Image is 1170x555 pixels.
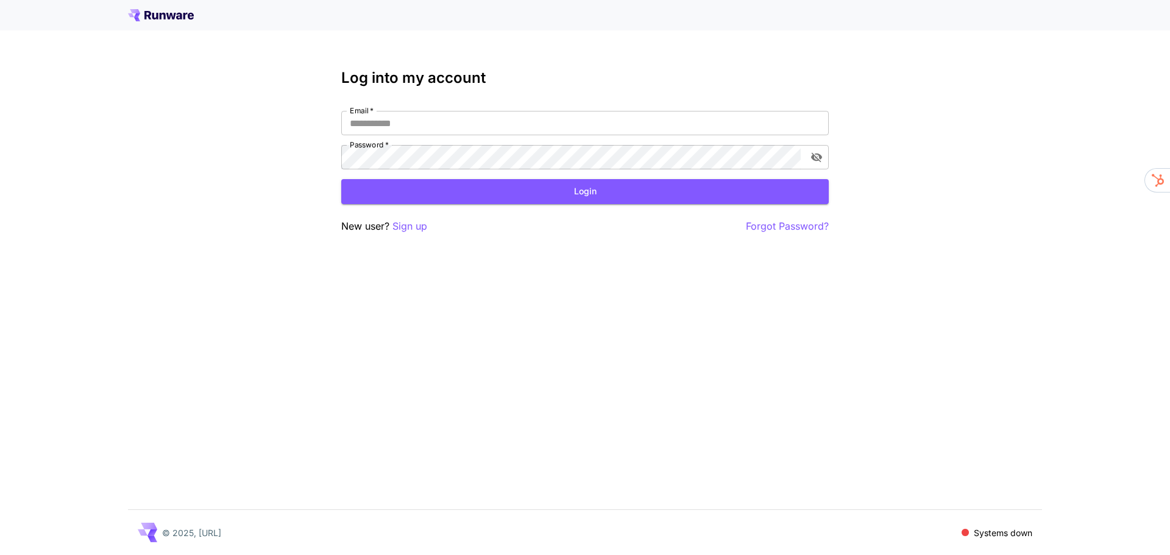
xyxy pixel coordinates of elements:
[746,219,829,234] button: Forgot Password?
[806,146,828,168] button: toggle password visibility
[392,219,427,234] button: Sign up
[350,105,374,116] label: Email
[974,526,1032,539] p: Systems down
[350,140,389,150] label: Password
[341,179,829,204] button: Login
[341,219,427,234] p: New user?
[162,526,221,539] p: © 2025, [URL]
[341,69,829,87] h3: Log into my account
